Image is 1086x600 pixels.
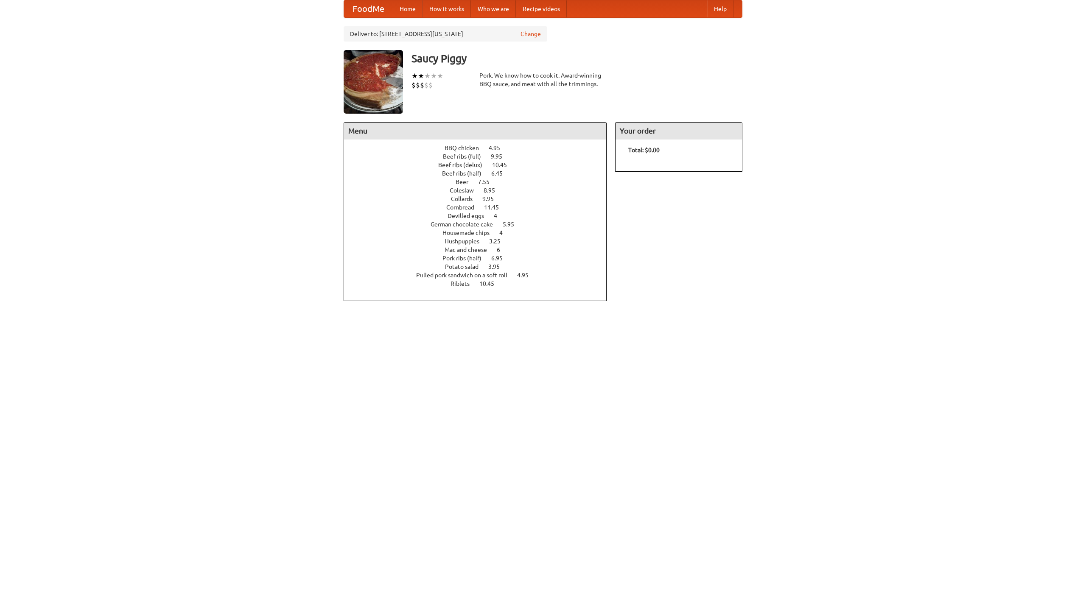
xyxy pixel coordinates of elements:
a: Mac and cheese 6 [445,246,516,253]
span: 5.95 [503,221,523,228]
span: Beef ribs (full) [443,153,490,160]
a: Beef ribs (full) 9.95 [443,153,518,160]
div: Pork. We know how to cook it. Award-winning BBQ sauce, and meat with all the trimmings. [479,71,607,88]
a: Potato salad 3.95 [445,263,515,270]
span: Beef ribs (delux) [438,162,491,168]
span: 9.95 [482,195,502,202]
li: $ [411,81,416,90]
img: angular.jpg [344,50,403,114]
a: BBQ chicken 4.95 [445,145,516,151]
span: Hushpuppies [445,238,488,245]
a: Cornbread 11.45 [446,204,515,211]
li: $ [428,81,433,90]
a: Devilled eggs 4 [448,212,513,219]
li: ★ [431,71,437,81]
span: Pork ribs (half) [442,255,490,262]
span: Riblets [451,280,478,287]
span: 6.95 [491,255,511,262]
span: 9.95 [491,153,511,160]
span: Pulled pork sandwich on a soft roll [416,272,516,279]
li: $ [420,81,424,90]
a: Collards 9.95 [451,195,509,202]
h3: Saucy Piggy [411,50,742,67]
h4: Menu [344,123,606,140]
span: Cornbread [446,204,483,211]
a: Coleslaw 8.95 [450,187,511,194]
li: $ [424,81,428,90]
li: ★ [418,71,424,81]
span: Beer [456,179,477,185]
a: Pulled pork sandwich on a soft roll 4.95 [416,272,544,279]
a: How it works [423,0,471,17]
a: Beer 7.55 [456,179,505,185]
a: Riblets 10.45 [451,280,510,287]
div: Deliver to: [STREET_ADDRESS][US_STATE] [344,26,547,42]
span: 4.95 [517,272,537,279]
a: Who we are [471,0,516,17]
span: 6.45 [491,170,511,177]
span: 6 [497,246,509,253]
li: ★ [437,71,443,81]
a: German chocolate cake 5.95 [431,221,530,228]
a: Beef ribs (half) 6.45 [442,170,518,177]
a: FoodMe [344,0,393,17]
span: Potato salad [445,263,487,270]
span: Devilled eggs [448,212,493,219]
span: BBQ chicken [445,145,487,151]
a: Housemade chips 4 [442,229,518,236]
a: Beef ribs (delux) 10.45 [438,162,523,168]
span: Housemade chips [442,229,498,236]
h4: Your order [616,123,742,140]
b: Total: $0.00 [628,147,660,153]
span: 8.95 [484,187,504,194]
a: Pork ribs (half) 6.95 [442,255,518,262]
span: 7.55 [478,179,498,185]
span: 4 [494,212,506,219]
span: 10.45 [479,280,503,287]
a: Home [393,0,423,17]
a: Help [707,0,733,17]
li: ★ [424,71,431,81]
span: 4.95 [489,145,509,151]
a: Change [521,30,541,38]
span: German chocolate cake [431,221,501,228]
span: Collards [451,195,481,202]
span: 3.95 [488,263,508,270]
li: ★ [411,71,418,81]
a: Hushpuppies 3.25 [445,238,516,245]
li: $ [416,81,420,90]
span: Mac and cheese [445,246,495,253]
a: Recipe videos [516,0,567,17]
span: 3.25 [489,238,509,245]
span: Coleslaw [450,187,482,194]
span: 4 [499,229,511,236]
span: Beef ribs (half) [442,170,490,177]
span: 11.45 [484,204,507,211]
span: 10.45 [492,162,515,168]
